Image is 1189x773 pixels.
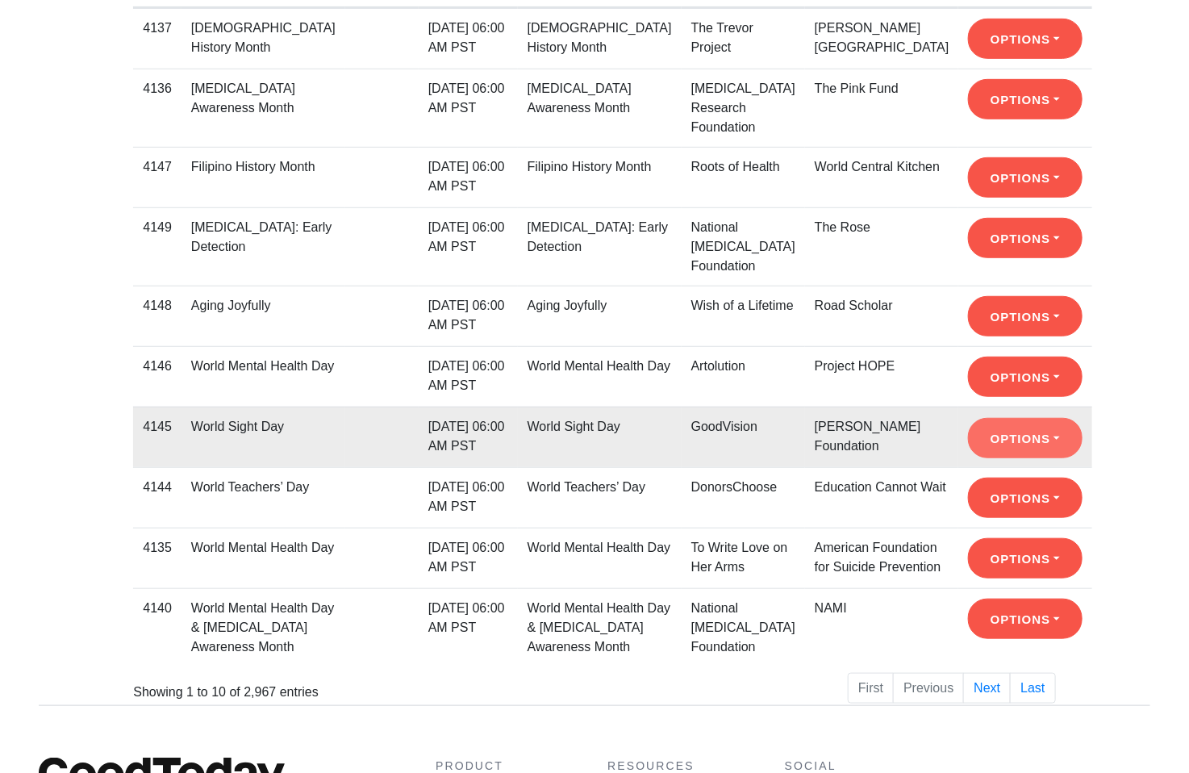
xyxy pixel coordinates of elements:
td: World Mental Health Day [181,346,345,407]
button: Options [968,157,1082,198]
a: Wish of a Lifetime [691,299,794,312]
a: Last [1010,673,1055,704]
a: Roots of Health [691,160,780,173]
td: [MEDICAL_DATA] Awareness Month [181,69,345,147]
button: Options [968,418,1082,458]
td: Filipino History Month [518,147,682,207]
td: World Mental Health Day [518,528,682,588]
a: World Central Kitchen [815,160,940,173]
td: [DATE] 06:00 AM PST [419,346,518,407]
a: National [MEDICAL_DATA] Foundation [691,220,795,273]
a: NAMI [815,601,847,615]
td: World Mental Health Day & [MEDICAL_DATA] Awareness Month [181,588,345,666]
a: Next [963,673,1011,704]
button: Options [968,538,1082,579]
button: Options [968,478,1082,518]
td: [DEMOGRAPHIC_DATA] History Month [181,8,345,69]
a: To Write Love on Her Arms [691,541,788,574]
td: [DATE] 06:00 AM PST [419,467,518,528]
td: [DATE] 06:00 AM PST [419,8,518,69]
td: [DATE] 06:00 AM PST [419,69,518,147]
td: [DATE] 06:00 AM PST [419,407,518,467]
td: [DATE] 06:00 AM PST [419,588,518,666]
td: Aging Joyfully [181,286,345,346]
td: World Sight Day [181,407,345,467]
a: The Trevor Project [691,21,753,54]
td: 4145 [133,407,181,467]
a: National [MEDICAL_DATA] Foundation [691,601,795,654]
td: 4146 [133,346,181,407]
a: Education Cannot Wait [815,480,946,494]
td: 4147 [133,147,181,207]
div: Showing 1 to 10 of 2,967 entries [133,671,503,702]
a: [MEDICAL_DATA] Research Foundation [691,81,795,134]
td: [DATE] 06:00 AM PST [419,207,518,286]
td: [DATE] 06:00 AM PST [419,286,518,346]
td: World Mental Health Day [181,528,345,588]
td: Aging Joyfully [518,286,682,346]
td: [DATE] 06:00 AM PST [419,147,518,207]
td: 4144 [133,467,181,528]
a: DonorsChoose [691,480,778,494]
td: [MEDICAL_DATA]: Early Detection [181,207,345,286]
td: 4149 [133,207,181,286]
a: [PERSON_NAME] Foundation [815,420,921,453]
td: [DEMOGRAPHIC_DATA] History Month [518,8,682,69]
td: [MEDICAL_DATA]: Early Detection [518,207,682,286]
a: GoodVision [691,420,757,433]
button: Options [968,357,1082,397]
button: Options [968,296,1082,336]
td: 4136 [133,69,181,147]
td: [DATE] 06:00 AM PST [419,528,518,588]
td: 4140 [133,588,181,666]
a: [PERSON_NAME][GEOGRAPHIC_DATA] [815,21,949,54]
td: World Teachers’ Day [181,467,345,528]
td: World Mental Health Day & [MEDICAL_DATA] Awareness Month [518,588,682,666]
td: Filipino History Month [181,147,345,207]
button: Options [968,218,1082,258]
a: Project HOPE [815,359,895,373]
td: [MEDICAL_DATA] Awareness Month [518,69,682,147]
td: 4148 [133,286,181,346]
a: Road Scholar [815,299,893,312]
button: Options [968,599,1082,639]
a: American Foundation for Suicide Prevention [815,541,941,574]
td: 4135 [133,528,181,588]
a: Artolution [691,359,746,373]
button: Options [968,19,1082,59]
td: World Sight Day [518,407,682,467]
a: The Rose [815,220,870,234]
a: The Pink Fund [815,81,899,95]
td: World Teachers’ Day [518,467,682,528]
td: 4137 [133,8,181,69]
button: Options [968,79,1082,119]
td: World Mental Health Day [518,346,682,407]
